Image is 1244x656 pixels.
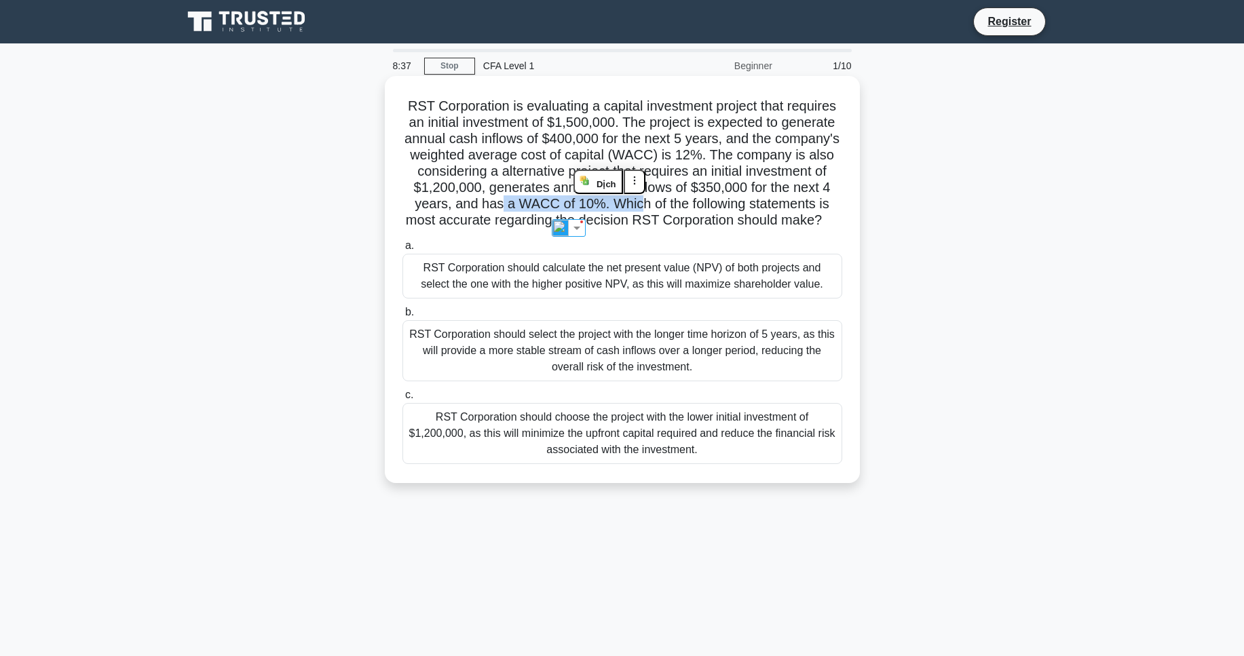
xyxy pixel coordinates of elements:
div: 8:37 [385,52,424,79]
span: b. [405,306,414,317]
div: 1/10 [780,52,860,79]
div: RST Corporation should choose the project with the lower initial investment of $1,200,000, as thi... [402,403,842,464]
a: Stop [424,58,475,75]
div: RST Corporation should select the project with the longer time horizon of 5 years, as this will p... [402,320,842,381]
h5: RST Corporation is evaluating a capital investment project that requires an initial investment of... [401,98,844,229]
div: Beginner [662,52,780,79]
a: Register [979,13,1039,30]
span: a. [405,239,414,251]
div: RST Corporation should calculate the net present value (NPV) of both projects and select the one ... [402,254,842,298]
div: CFA Level 1 [475,52,662,79]
span: c. [405,389,413,400]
